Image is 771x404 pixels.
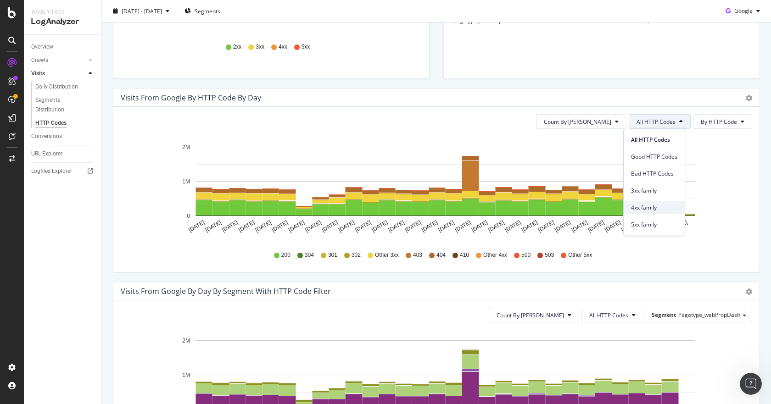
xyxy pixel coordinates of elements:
text: 2M [182,338,190,344]
div: Visits from google by Day by Segment with HTTP Code Filter [121,287,331,296]
button: By HTTP Code [693,114,752,129]
div: Overview [31,42,53,52]
div: gear [746,95,752,101]
span: 503 [545,251,554,259]
text: [DATE] [553,219,572,233]
span: 500 [521,251,531,259]
a: Logfiles Explorer [31,166,95,176]
span: All HTTP Codes [637,118,676,126]
span: [DATE] - [DATE] [122,7,162,15]
span: 301 [328,251,337,259]
span: Pagetype_webPropDash [678,311,740,319]
span: Count By Day [497,311,564,319]
text: [DATE] [254,219,273,233]
button: Google [722,4,764,18]
span: Good HTTP Codes [631,153,677,161]
text: [DATE] [337,219,356,233]
text: [DATE] [454,219,472,233]
div: URL Explorer [31,149,62,159]
svg: A chart. [121,136,745,243]
span: 302 [352,251,361,259]
button: Count By [PERSON_NAME] [536,114,626,129]
span: 14,722 [641,17,659,24]
text: [DATE] [321,219,339,233]
text: 2M [182,144,190,150]
div: Daily Distribution [35,82,78,92]
text: [DATE] [188,219,206,233]
span: 403 [413,251,422,259]
text: [DATE] [470,219,489,233]
iframe: Intercom live chat [740,373,762,395]
div: Crawls [31,55,48,65]
div: Logfiles Explorer [31,166,72,176]
text: [DATE] [304,219,322,233]
text: [DATE] [404,219,422,233]
button: All HTTP Codes [581,308,643,322]
span: 200 [281,251,291,259]
span: Other 4xx [483,251,507,259]
span: pagetype_webPropDash = unknown [453,17,544,24]
span: Bad HTTP Codes [631,170,677,178]
text: [DATE] [354,219,372,233]
div: Segments Distribution [35,95,86,115]
text: 0 [187,213,190,219]
text: [DATE] [271,219,289,233]
span: 4xx family [631,204,677,212]
a: Daily Distribution [35,82,95,92]
span: 404 [436,251,446,259]
div: HTTP Codes [35,118,67,128]
button: All HTTP Codes [629,114,691,129]
a: Visits [31,69,86,78]
button: Count By [PERSON_NAME] [489,308,579,322]
span: 5xx family [631,221,677,229]
text: [DATE] [387,219,406,233]
button: Segments [181,4,224,18]
a: HTTP Codes [35,118,95,128]
span: 2xx [233,43,242,51]
div: Visits [31,69,45,78]
text: [DATE] [287,219,306,233]
span: 410 [460,251,469,259]
button: [DATE] - [DATE] [109,4,173,18]
text: [DATE] [603,219,622,233]
text: [DATE] [537,219,555,233]
span: Segments [195,7,220,15]
span: 304 [305,251,314,259]
span: 4xx [279,43,287,51]
text: [DATE] [587,219,605,233]
text: [DATE] [437,219,456,233]
span: Other 3xx [375,251,399,259]
span: Google [734,7,753,15]
text: [DATE] [420,219,439,233]
span: By HTTP Code [701,118,737,126]
text: [DATE] [520,219,539,233]
span: 3xx family [631,187,677,195]
text: [DATE] [370,219,389,233]
span: 5xx [302,43,310,51]
text: [DATE] [487,219,505,233]
a: Conversions [31,132,95,141]
text: [DATE] [221,219,239,233]
a: URL Explorer [31,149,95,159]
text: [DATE] [570,219,589,233]
div: Visits from google by HTTP Code by Day [121,93,261,102]
span: +0.13 % [700,17,720,24]
text: [DATE] [237,219,256,233]
span: Segment [652,311,676,319]
text: 1M [182,178,190,185]
div: Analytics [31,7,94,17]
text: 1M [182,372,190,378]
a: Overview [31,42,95,52]
div: Conversions [31,132,62,141]
span: All HTTP Codes [631,136,677,144]
span: All HTTP Codes [589,311,628,319]
span: Other 5xx [568,251,592,259]
a: Crawls [31,55,86,65]
div: LogAnalyzer [31,17,94,27]
span: Count By Day [544,118,611,126]
text: [DATE] [504,219,522,233]
div: gear [746,288,752,295]
text: [DATE] [204,219,223,233]
span: 3xx [256,43,264,51]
